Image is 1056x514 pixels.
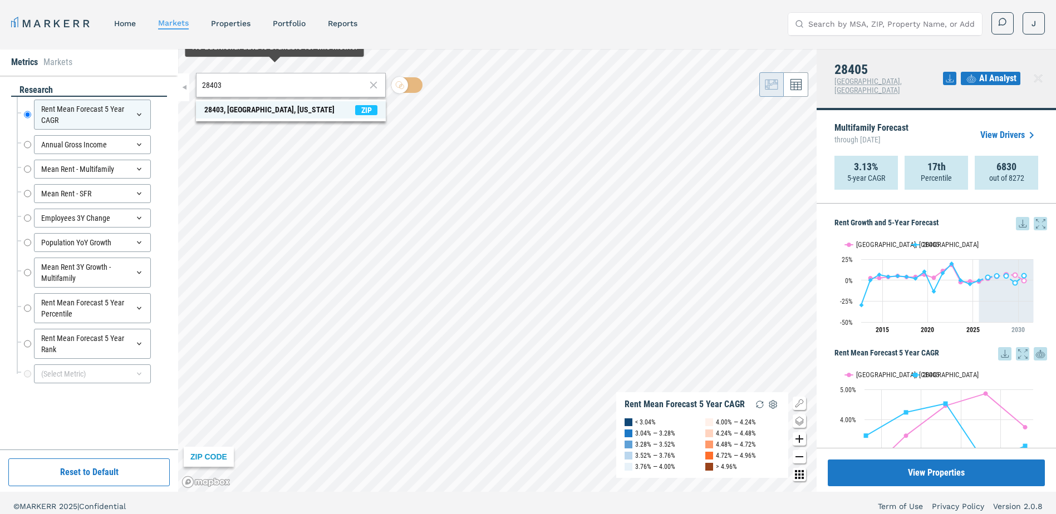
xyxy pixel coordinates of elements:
[1023,425,1028,429] path: Wednesday, 14 Aug, 20:00, 3.75. Wilmington, NC.
[977,278,981,283] path: Friday, 29 Aug, 20:00, -0.38. 28405.
[932,501,984,512] a: Privacy Policy
[8,458,170,486] button: Reset to Default
[34,329,151,359] div: Rent Mean Forecast 5 Year Rank
[635,417,656,428] div: < 3.04%
[941,271,945,275] path: Sunday, 29 Aug, 20:00, 8.38. 28405.
[840,386,856,394] text: 5.00%
[921,172,952,184] p: Percentile
[950,261,954,266] path: Monday, 29 Aug, 20:00, 19.74. 28405.
[834,347,1047,360] h5: Rent Mean Forecast 5 Year CAGR
[854,161,878,172] strong: 3.13%
[635,461,675,472] div: 3.76% — 4.00%
[79,502,126,511] span: Confidential
[911,240,940,249] button: Show 28405
[635,450,675,461] div: 3.52% — 3.76%
[1013,280,1018,285] path: Wednesday, 29 Aug, 20:00, -3.13. 28405.
[1023,443,1028,448] path: Wednesday, 14 Aug, 20:00, 3.13. 28405.
[944,401,948,406] path: Monday, 14 Aug, 20:00, 4.53. 28405.
[716,439,756,450] div: 4.48% — 4.72%
[34,160,151,179] div: Mean Rent - Multifamily
[961,72,1020,85] button: AI Analyst
[921,326,934,334] tspan: 2020
[178,49,817,492] canvas: Map
[834,230,1039,342] svg: Interactive chart
[11,16,92,31] a: MARKERR
[34,293,151,323] div: Rent Mean Forecast 5 Year Percentile
[716,450,756,461] div: 4.72% — 4.96%
[808,13,975,35] input: Search by MSA, ZIP, Property Name, or Address
[793,432,806,446] button: Zoom in map button
[959,278,963,283] path: Tuesday, 29 Aug, 20:00, -0.21. 28405.
[34,135,151,154] div: Annual Gross Income
[864,401,1028,465] g: 28405, line 2 of 2 with 5 data points.
[834,123,908,147] p: Multifamily Forecast
[34,258,151,288] div: Mean Rent 3Y Growth - Multifamily
[905,274,909,279] path: Tuesday, 29 Aug, 20:00, 4.06. 28405.
[989,172,1024,184] p: out of 8272
[1023,12,1045,34] button: J
[34,364,151,383] div: (Select Metric)
[834,360,1039,500] svg: Interactive chart
[635,439,675,450] div: 3.28% — 3.52%
[753,398,767,411] img: Reload Legend
[211,19,251,28] a: properties
[34,100,151,130] div: Rent Mean Forecast 5 Year CAGR
[34,209,151,228] div: Employees 3Y Change
[986,275,990,279] path: Saturday, 29 Aug, 20:00, 3.47. 28405.
[834,132,908,147] span: through [DATE]
[34,184,151,203] div: Mean Rent - SFR
[114,19,136,28] a: home
[845,240,900,249] button: Show Wilmington, NC
[834,230,1047,342] div: Rent Growth and 5-Year Forecast. Highcharts interactive chart.
[886,274,891,279] path: Saturday, 29 Aug, 20:00, 4.14. 28405.
[913,276,918,281] path: Wednesday, 29 Aug, 20:00, 1.91. 28405.
[59,502,79,511] span: 2025 |
[202,80,366,91] input: Search by MSA or ZIP Code
[204,104,335,116] div: 28403, [GEOGRAPHIC_DATA], [US_STATE]
[328,19,357,28] a: reports
[979,72,1016,85] span: AI Analyst
[996,161,1016,172] strong: 6830
[716,417,756,428] div: 4.00% — 4.24%
[980,128,1038,142] a: View Drivers
[793,414,806,428] button: Change style map button
[793,397,806,410] button: Show/Hide Legend Map Button
[840,416,856,424] text: 4.00%
[1013,273,1018,277] path: Wednesday, 29 Aug, 20:00, 6.06. Wilmington, NC.
[34,233,151,252] div: Population YoY Growth
[932,289,936,294] path: Saturday, 29 Aug, 20:00, -13.48. 28405.
[840,447,856,454] text: 3.00%
[635,428,675,439] div: 3.04% — 3.28%
[968,281,972,286] path: Thursday, 29 Aug, 20:00, -4.67. 28405.
[840,298,853,305] text: -25%
[196,101,386,118] span: Search Bar Suggestion Item: 28403, Wilmington, North Carolina
[993,501,1043,512] a: Version 2.0.8
[11,84,167,97] div: research
[273,19,306,28] a: Portfolio
[856,370,979,379] text: [GEOGRAPHIC_DATA], [GEOGRAPHIC_DATA]
[984,391,988,396] path: Tuesday, 14 Aug, 20:00, 4.86. Wilmington, NC.
[922,269,927,274] path: Thursday, 29 Aug, 20:00, 10.17. 28405.
[834,217,1047,230] h5: Rent Growth and 5-Year Forecast
[1011,326,1025,334] tspan: 2030
[986,273,1026,285] g: 28405, line 4 of 4 with 5 data points.
[1004,274,1009,278] path: Tuesday, 29 Aug, 20:00, 5.11. 28405.
[847,172,885,184] p: 5-year CAGR
[793,450,806,463] button: Zoom out map button
[355,105,377,115] span: ZIP
[995,274,999,278] path: Sunday, 29 Aug, 20:00, 5.02. 28405.
[181,476,230,488] a: Mapbox logo
[716,461,737,472] div: > 4.96%
[864,433,868,438] path: Friday, 14 Aug, 20:00, 3.47. 28405.
[878,501,923,512] a: Term of Use
[868,278,873,283] path: Thursday, 29 Aug, 20:00, -0.04. 28405.
[876,326,889,334] tspan: 2015
[828,459,1045,486] button: View Properties
[840,319,853,327] text: -50%
[158,18,189,27] a: markets
[43,56,72,69] li: Markets
[834,62,943,77] h4: 28405
[716,428,756,439] div: 4.24% — 4.48%
[1022,273,1026,278] path: Thursday, 29 Aug, 20:00, 5.42. 28405.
